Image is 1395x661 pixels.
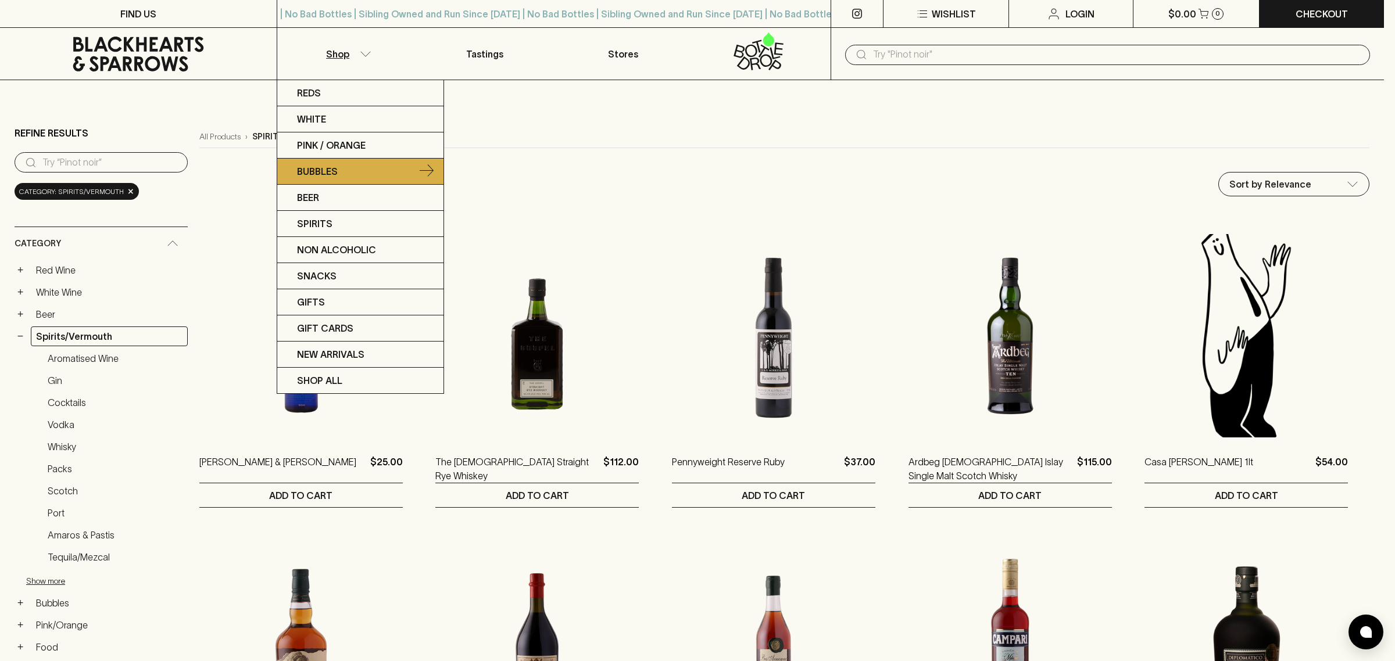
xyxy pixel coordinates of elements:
[277,315,443,342] a: Gift Cards
[277,368,443,393] a: SHOP ALL
[1360,626,1372,638] img: bubble-icon
[277,263,443,289] a: Snacks
[297,269,337,283] p: Snacks
[297,373,342,387] p: SHOP ALL
[277,342,443,368] a: New Arrivals
[277,106,443,132] a: White
[297,86,321,100] p: Reds
[277,289,443,315] a: Gifts
[277,159,443,185] a: Bubbles
[297,347,364,361] p: New Arrivals
[297,164,338,178] p: Bubbles
[277,185,443,211] a: Beer
[297,191,319,204] p: Beer
[277,237,443,263] a: Non Alcoholic
[297,112,326,126] p: White
[297,295,325,309] p: Gifts
[277,211,443,237] a: Spirits
[297,217,332,231] p: Spirits
[277,80,443,106] a: Reds
[297,243,376,257] p: Non Alcoholic
[277,132,443,159] a: Pink / Orange
[297,321,353,335] p: Gift Cards
[297,138,366,152] p: Pink / Orange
